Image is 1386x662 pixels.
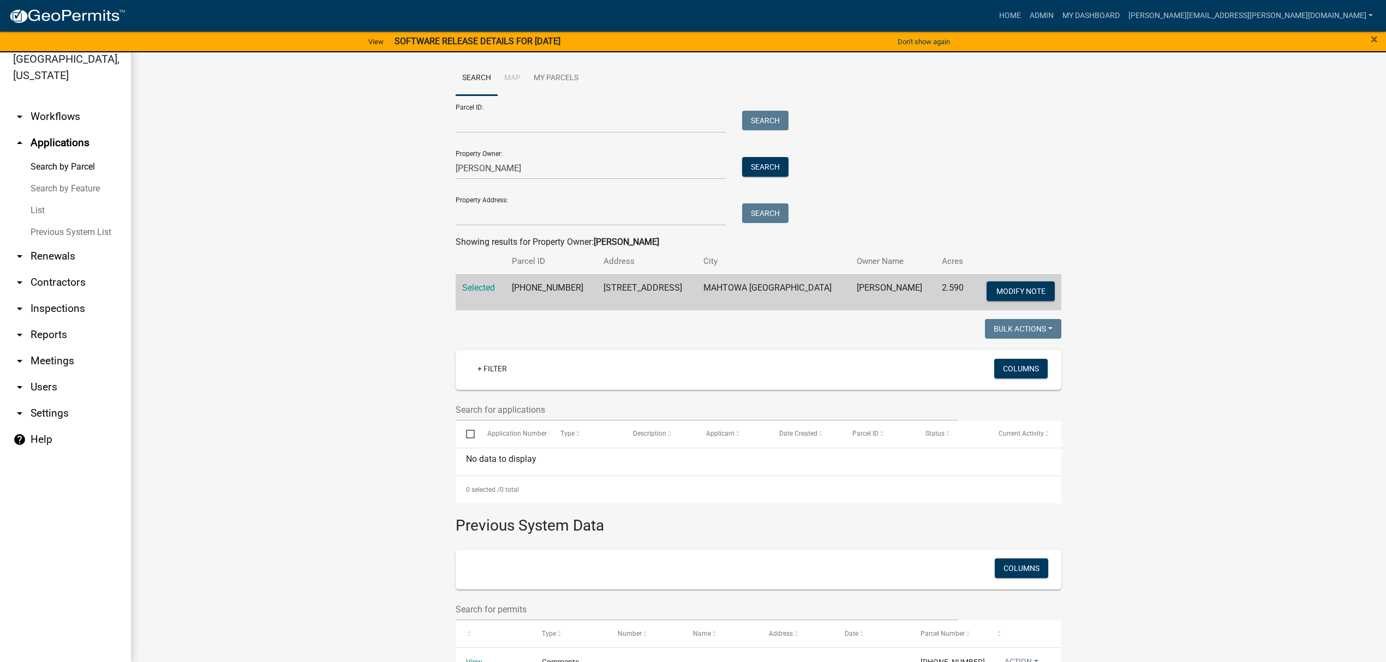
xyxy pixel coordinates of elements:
[487,430,547,437] span: Application Number
[995,5,1025,26] a: Home
[850,249,935,274] th: Owner Name
[845,630,858,637] span: Date
[742,157,788,177] button: Search
[13,136,26,149] i: arrow_drop_up
[985,319,1061,339] button: Bulk Actions
[935,249,973,274] th: Acres
[549,421,623,447] datatable-header-cell: Type
[842,421,915,447] datatable-header-cell: Parcel ID
[769,421,842,447] datatable-header-cell: Date Created
[466,486,500,494] span: 0 selected /
[13,433,26,446] i: help
[915,421,988,447] datatable-header-cell: Status
[13,381,26,394] i: arrow_drop_down
[13,354,26,368] i: arrow_drop_down
[994,359,1048,378] button: Columns
[395,36,560,46] strong: SOFTWARE RELEASE DETAILS FOR [DATE]
[13,250,26,263] i: arrow_drop_down
[1025,5,1058,26] a: Admin
[364,33,388,51] a: View
[456,448,1061,476] div: No data to display
[531,621,607,647] datatable-header-cell: Type
[850,274,935,310] td: [PERSON_NAME]
[1058,5,1124,26] a: My Dashboard
[462,282,495,293] a: Selected
[13,328,26,341] i: arrow_drop_down
[834,621,910,647] datatable-header-cell: Date
[706,430,734,437] span: Applicant
[910,621,986,647] datatable-header-cell: Parcel Number
[987,281,1055,301] button: Modify Note
[696,421,769,447] datatable-header-cell: Applicant
[505,274,597,310] td: [PHONE_NUMBER]
[597,249,696,274] th: Address
[893,33,954,51] button: Don't show again
[925,430,945,437] span: Status
[852,430,879,437] span: Parcel ID
[505,249,597,274] th: Parcel ID
[779,430,817,437] span: Date Created
[542,630,556,637] span: Type
[697,249,850,274] th: City
[995,558,1048,578] button: Columns
[456,421,476,447] datatable-header-cell: Select
[683,621,758,647] datatable-header-cell: Name
[527,61,585,96] a: My Parcels
[633,430,666,437] span: Description
[1371,32,1378,47] span: ×
[1371,33,1378,46] button: Close
[758,621,834,647] datatable-header-cell: Address
[693,630,711,637] span: Name
[769,630,793,637] span: Address
[597,274,696,310] td: [STREET_ADDRESS]
[999,430,1044,437] span: Current Activity
[623,421,696,447] datatable-header-cell: Description
[13,110,26,123] i: arrow_drop_down
[456,476,1061,503] div: 0 total
[921,630,965,637] span: Parcel Number
[742,111,788,130] button: Search
[469,359,516,378] a: + Filter
[476,421,549,447] datatable-header-cell: Application Number
[456,503,1061,537] h3: Previous System Data
[742,203,788,223] button: Search
[935,274,973,310] td: 2.590
[13,407,26,420] i: arrow_drop_down
[607,621,683,647] datatable-header-cell: Number
[1124,5,1377,26] a: [PERSON_NAME][EMAIL_ADDRESS][PERSON_NAME][DOMAIN_NAME]
[697,274,850,310] td: MAHTOWA [GEOGRAPHIC_DATA]
[456,598,958,621] input: Search for permits
[560,430,575,437] span: Type
[618,630,642,637] span: Number
[988,421,1061,447] datatable-header-cell: Current Activity
[594,237,659,247] strong: [PERSON_NAME]
[456,61,498,96] a: Search
[456,236,1061,249] div: Showing results for Property Owner:
[996,286,1045,295] span: Modify Note
[13,302,26,315] i: arrow_drop_down
[13,276,26,289] i: arrow_drop_down
[456,399,958,421] input: Search for applications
